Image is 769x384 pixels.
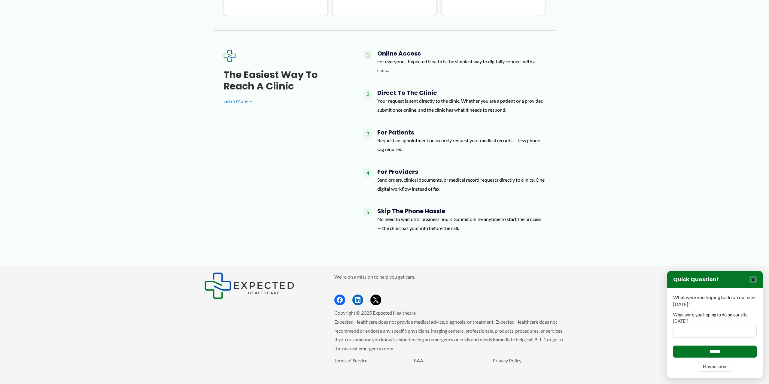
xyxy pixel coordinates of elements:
span: 1 [363,50,372,59]
button: Close [749,276,757,283]
label: What were you hoping to do on our site [DATE]? [673,312,757,324]
a: BAA [414,358,423,363]
span: Copyright © 2025 Expected Healthcare [334,310,416,316]
h4: Skip the Phone Hassle [377,207,546,215]
span: 4 [363,168,372,178]
img: Expected Healthcare Logo [223,50,236,62]
p: What were you hoping to do on our site [DATE]? [673,294,757,307]
a: Terms of Service [334,358,367,363]
span: 2 [363,89,372,99]
aside: Footer Widget 3 [334,356,565,379]
a: Privacy Policy [493,358,521,363]
h4: Online Access [377,50,546,57]
img: Expected Healthcare Logo - side, dark font, small [204,272,294,299]
aside: Footer Widget 1 [204,272,319,299]
aside: Footer Widget 2 [334,272,565,306]
h4: For Providers [377,168,546,175]
p: Request an appointment or securely request your medical records — less phone tag required. [377,136,546,154]
button: Maybe later [698,362,732,372]
span: Expected Healthcare does not provide medical advice, diagnosis, or treatment. Expected Healthcare... [334,319,563,351]
p: We're on a mission to help you get care. [334,272,565,281]
h4: Direct to the Clinic [377,89,546,96]
span: 5 [363,207,372,217]
p: Send orders, clinical documents, or medical record requests directly to clinics. One digital work... [377,175,546,193]
a: Learn More → [223,97,344,106]
span: 3 [363,129,372,138]
h3: Quick Question! [673,276,719,283]
h3: The Easiest Way to Reach a Clinic [223,69,344,92]
p: No need to wait until business hours. Submit online anytime to start the process — the clinic has... [377,215,546,232]
h4: For Patients [377,129,546,136]
p: Your request is sent directly to the clinic. Whether you are a patient or a provider, submit once... [377,96,546,114]
p: For everyone - Expected Health is the simplest way to digitally connect with a clinic. [377,57,546,75]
